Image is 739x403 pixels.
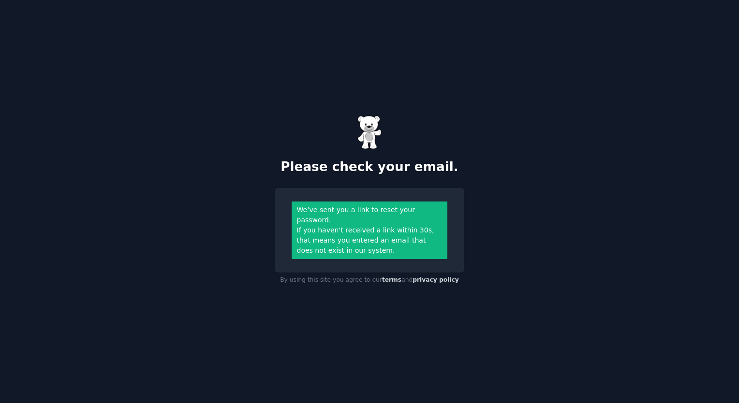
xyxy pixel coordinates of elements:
div: By using this site you agree to our and [275,273,464,288]
img: Gummy Bear [357,115,382,149]
h2: Please check your email. [275,159,464,175]
div: We’ve sent you a link to reset your password. [297,205,443,225]
div: If you haven't received a link within 30s, that means you entered an email that does not exist in... [297,225,443,256]
a: terms [382,276,401,283]
a: privacy policy [413,276,459,283]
